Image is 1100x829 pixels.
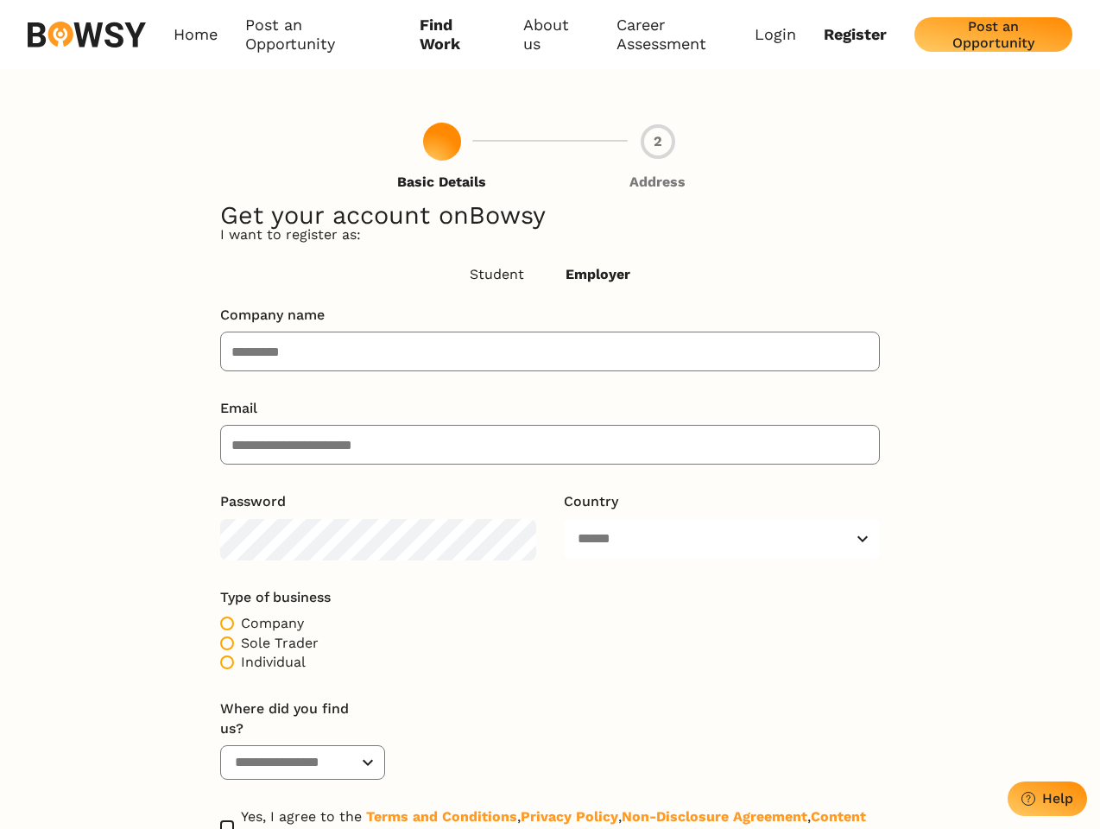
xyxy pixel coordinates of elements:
label: Email [220,399,866,418]
p: Address [629,173,686,192]
label: Password [220,492,522,511]
span: Individual [241,653,306,672]
button: Post an Opportunity [914,17,1072,52]
label: Company name [220,306,866,325]
p: I want to register as: [220,225,880,244]
a: Terms and Conditions [366,808,517,825]
button: Student [449,258,545,291]
a: Career Assessment [616,16,755,54]
label: Type of business [220,588,866,607]
a: Privacy Policy [521,808,618,825]
a: Login [755,25,796,44]
a: Non-Disclosure Agreement [622,808,807,825]
a: Register [824,25,887,44]
h1: Get your account on [220,206,880,225]
img: svg%3e [28,22,146,47]
button: Employer [545,258,651,291]
div: 2 [641,124,675,159]
span: Company [241,614,304,633]
label: Country [564,492,866,511]
p: Basic Details [397,173,486,192]
div: 1 [425,124,459,159]
div: Help [1042,790,1073,807]
label: Where did you find us? [220,699,371,738]
span: Sole Trader [241,634,319,653]
span: Bowsy [469,200,546,230]
a: Home [174,16,218,54]
button: Help [1008,782,1087,816]
div: Post an Opportunity [928,18,1059,51]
